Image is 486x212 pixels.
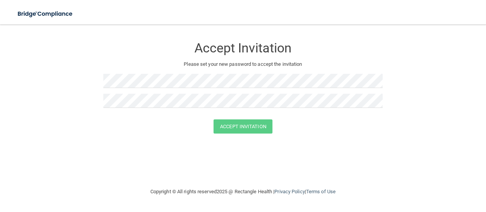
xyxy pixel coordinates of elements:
[274,189,305,194] a: Privacy Policy
[103,41,383,55] h3: Accept Invitation
[306,189,336,194] a: Terms of Use
[214,119,272,134] button: Accept Invitation
[103,179,383,204] div: Copyright © All rights reserved 2025 @ Rectangle Health | |
[11,6,80,22] img: bridge_compliance_login_screen.278c3ca4.svg
[109,60,377,69] p: Please set your new password to accept the invitation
